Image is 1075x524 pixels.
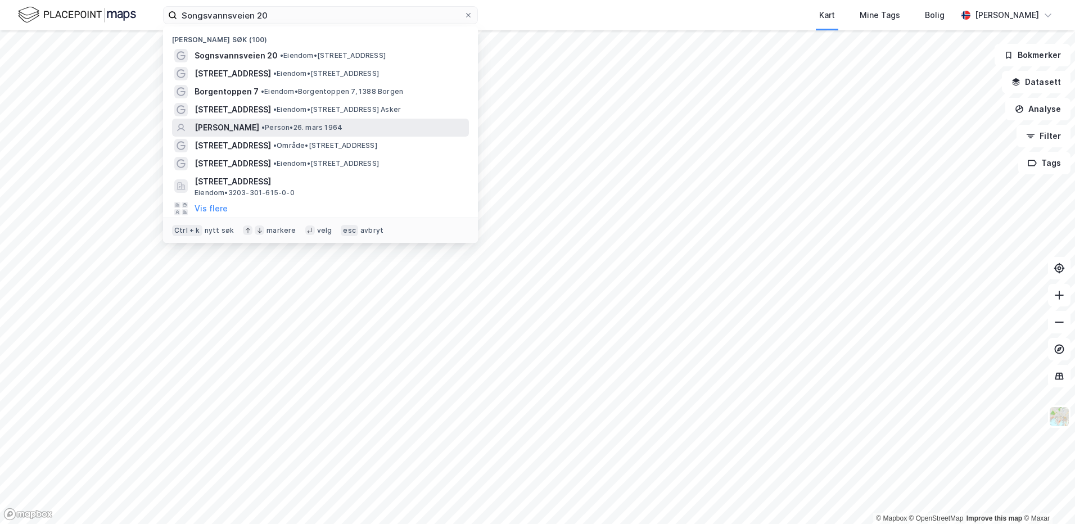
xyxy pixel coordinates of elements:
[18,5,136,25] img: logo.f888ab2527a4732fd821a326f86c7f29.svg
[876,514,907,522] a: Mapbox
[273,159,379,168] span: Eiendom • [STREET_ADDRESS]
[261,87,403,96] span: Eiendom • Borgentoppen 7, 1388 Borgen
[273,159,277,168] span: •
[1005,98,1071,120] button: Analyse
[273,69,277,78] span: •
[341,225,358,236] div: esc
[261,123,265,132] span: •
[995,44,1071,66] button: Bokmerker
[3,508,53,521] a: Mapbox homepage
[195,85,259,98] span: Borgentoppen 7
[195,121,259,134] span: [PERSON_NAME]
[360,226,383,235] div: avbryt
[273,69,379,78] span: Eiendom • [STREET_ADDRESS]
[195,49,278,62] span: Sognsvannsveien 20
[273,141,377,150] span: Område • [STREET_ADDRESS]
[1049,406,1070,427] img: Z
[267,226,296,235] div: markere
[819,8,835,22] div: Kart
[172,225,202,236] div: Ctrl + k
[195,103,271,116] span: [STREET_ADDRESS]
[280,51,386,60] span: Eiendom • [STREET_ADDRESS]
[205,226,234,235] div: nytt søk
[975,8,1039,22] div: [PERSON_NAME]
[317,226,332,235] div: velg
[273,105,401,114] span: Eiendom • [STREET_ADDRESS] Asker
[195,175,464,188] span: [STREET_ADDRESS]
[195,139,271,152] span: [STREET_ADDRESS]
[925,8,945,22] div: Bolig
[177,7,464,24] input: Søk på adresse, matrikkel, gårdeiere, leietakere eller personer
[860,8,900,22] div: Mine Tags
[163,26,478,47] div: [PERSON_NAME] søk (100)
[195,188,295,197] span: Eiendom • 3203-301-615-0-0
[273,105,277,114] span: •
[273,141,277,150] span: •
[195,157,271,170] span: [STREET_ADDRESS]
[261,87,264,96] span: •
[261,123,342,132] span: Person • 26. mars 1964
[1019,470,1075,524] div: Kontrollprogram for chat
[195,202,228,215] button: Vis flere
[1018,152,1071,174] button: Tags
[195,67,271,80] span: [STREET_ADDRESS]
[1017,125,1071,147] button: Filter
[1019,470,1075,524] iframe: Chat Widget
[280,51,283,60] span: •
[1002,71,1071,93] button: Datasett
[966,514,1022,522] a: Improve this map
[909,514,964,522] a: OpenStreetMap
